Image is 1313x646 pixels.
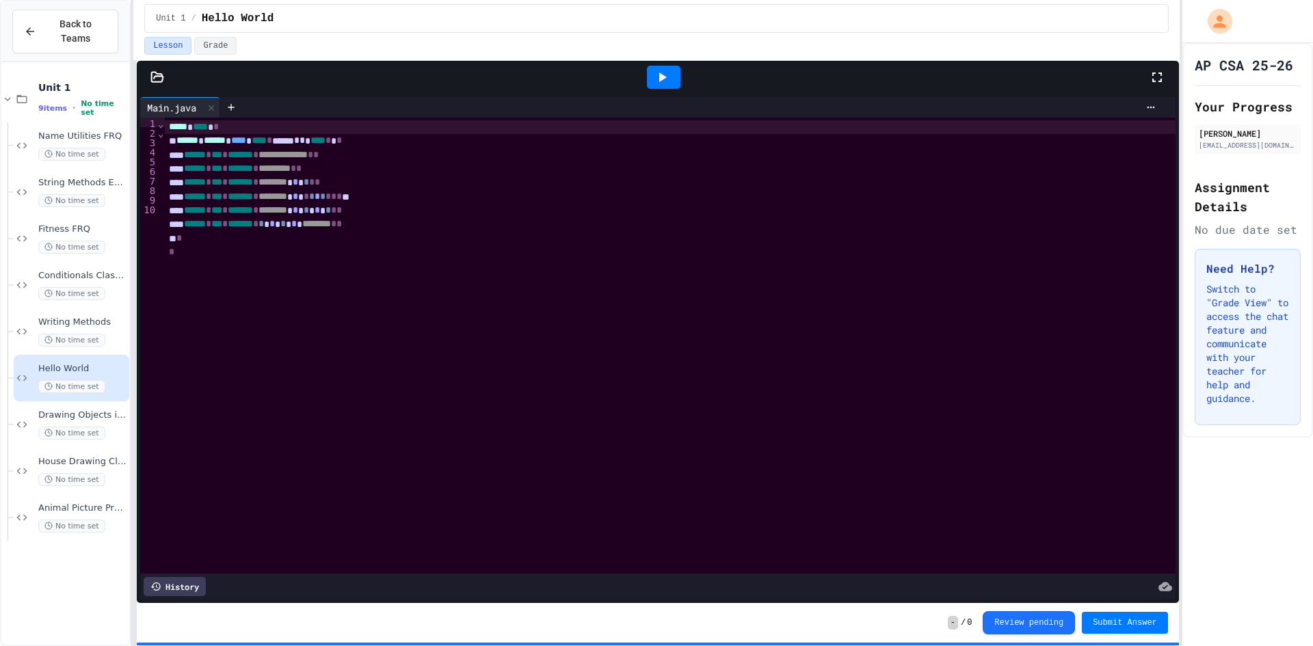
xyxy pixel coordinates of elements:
div: 10 [140,204,157,213]
div: My Account [1193,5,1236,37]
span: Writing Methods [38,317,127,328]
span: 0 [967,617,972,628]
div: 4 [140,146,157,156]
span: No time set [38,241,105,254]
span: No time set [38,473,105,486]
h3: Need Help? [1206,260,1289,277]
button: Submit Answer [1082,612,1168,634]
div: Main.java [140,100,203,115]
button: Grade [194,37,237,55]
span: / [191,13,196,24]
span: Unit 1 [156,13,185,24]
iframe: chat widget [1199,532,1299,590]
span: House Drawing Classwork [38,456,127,468]
span: No time set [38,148,105,161]
h1: AP CSA 25-26 [1195,55,1293,75]
span: Fold line [157,128,164,139]
span: No time set [81,99,127,117]
h2: Your Progress [1195,97,1301,116]
span: No time set [38,427,105,440]
span: Hello World [202,10,274,27]
span: Animal Picture Project [38,502,127,514]
h2: Assignment Details [1195,178,1301,216]
span: / [961,617,966,628]
span: No time set [38,194,105,207]
div: Main.java [140,97,220,118]
span: No time set [38,287,105,300]
div: 3 [140,137,157,146]
span: Unit 1 [38,81,127,94]
div: [EMAIL_ADDRESS][DOMAIN_NAME] [1199,140,1297,150]
div: 1 [140,118,157,127]
button: Review pending [983,611,1075,634]
span: Fitness FRQ [38,224,127,235]
span: No time set [38,380,105,393]
span: Submit Answer [1093,617,1157,628]
span: Hello World [38,363,127,375]
span: Conditionals Classwork [38,270,127,282]
span: - [948,616,958,630]
span: 9 items [38,104,67,113]
span: Back to Teams [44,17,107,46]
div: 8 [140,185,157,194]
iframe: chat widget [1256,591,1299,632]
div: 6 [140,165,157,175]
span: Fold line [157,118,164,129]
span: • [72,103,75,113]
p: Switch to "Grade View" to access the chat feature and communicate with your teacher for help and ... [1206,282,1289,405]
div: 7 [140,175,157,185]
div: [PERSON_NAME] [1199,127,1297,139]
span: No time set [38,334,105,347]
div: No due date set [1195,221,1301,238]
div: 9 [140,194,157,204]
div: 5 [140,156,157,165]
span: Name Utilities FRQ [38,131,127,142]
button: Back to Teams [12,10,118,53]
button: Lesson [144,37,191,55]
span: No time set [38,520,105,533]
span: String Methods Examples [38,177,127,189]
div: 2 [140,127,157,137]
span: Drawing Objects in Java - HW Playposit Code [38,409,127,421]
div: History [144,577,206,596]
